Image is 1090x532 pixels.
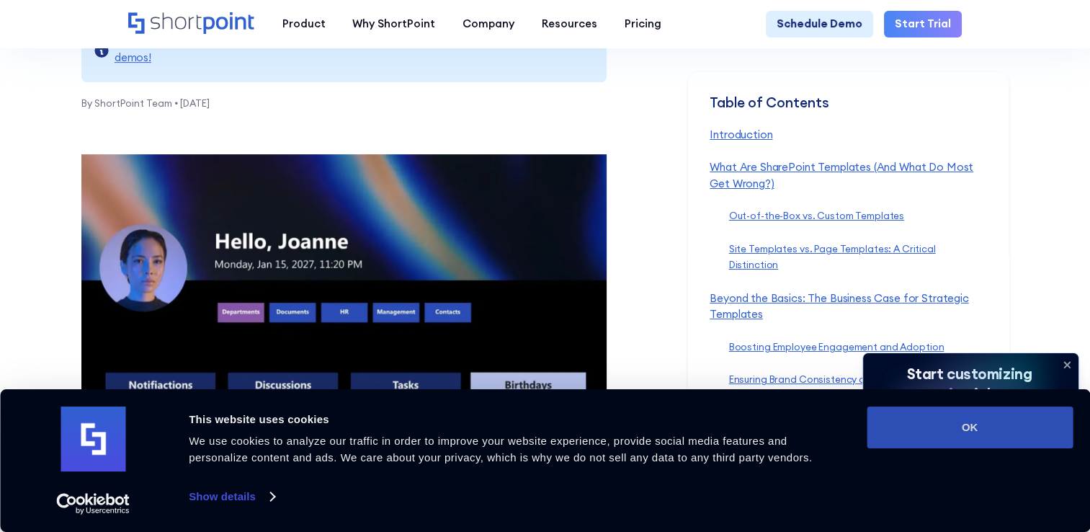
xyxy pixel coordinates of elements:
a: Ensuring Brand Consistency and Governance‍ [729,373,937,386]
a: Company [449,11,528,38]
a: Resources [528,11,611,38]
a: Product [269,11,339,38]
a: Schedule Demo [766,11,873,38]
a: Site Templates vs. Page Templates: A Critical Distinction‍ [729,242,936,271]
a: Introduction‍ [710,128,772,141]
div: Why ShortPoint [352,16,435,32]
img: logo [61,407,125,471]
a: Usercentrics Cookiebot - opens in a new window [30,493,156,515]
a: Start Trial [884,11,962,38]
a: Out-of-the-Box vs. Custom Templates‍ [729,210,904,222]
span: We use cookies to analyze our traffic in order to improve your website experience, provide social... [189,435,812,464]
div: Looking for SharePoint Template Examples? This guide includes [115,33,596,66]
a: Beyond the Basics: The Business Case for Strategic Templates‍ [710,291,968,322]
a: What Are SharePoint Templates (And What Do Most Get Wrong?)‍ [710,160,973,190]
div: Pricing [625,16,661,32]
a: Boosting Employee Engagement and Adoption‍ [729,341,944,353]
div: Resources [542,16,597,32]
button: OK [867,407,1073,448]
div: Product [282,16,325,32]
a: Why ShortPoint [339,11,449,38]
a: Pricing [611,11,675,38]
p: By ShortPoint Team • [DATE] [81,82,606,111]
a: Home [128,12,255,35]
a: Show details [189,486,274,507]
div: This website uses cookies [189,411,834,428]
div: Table of Contents ‍ [710,94,986,126]
img: SharePoint Communications Site Template Preview [81,154,606,405]
div: Company [463,16,514,32]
